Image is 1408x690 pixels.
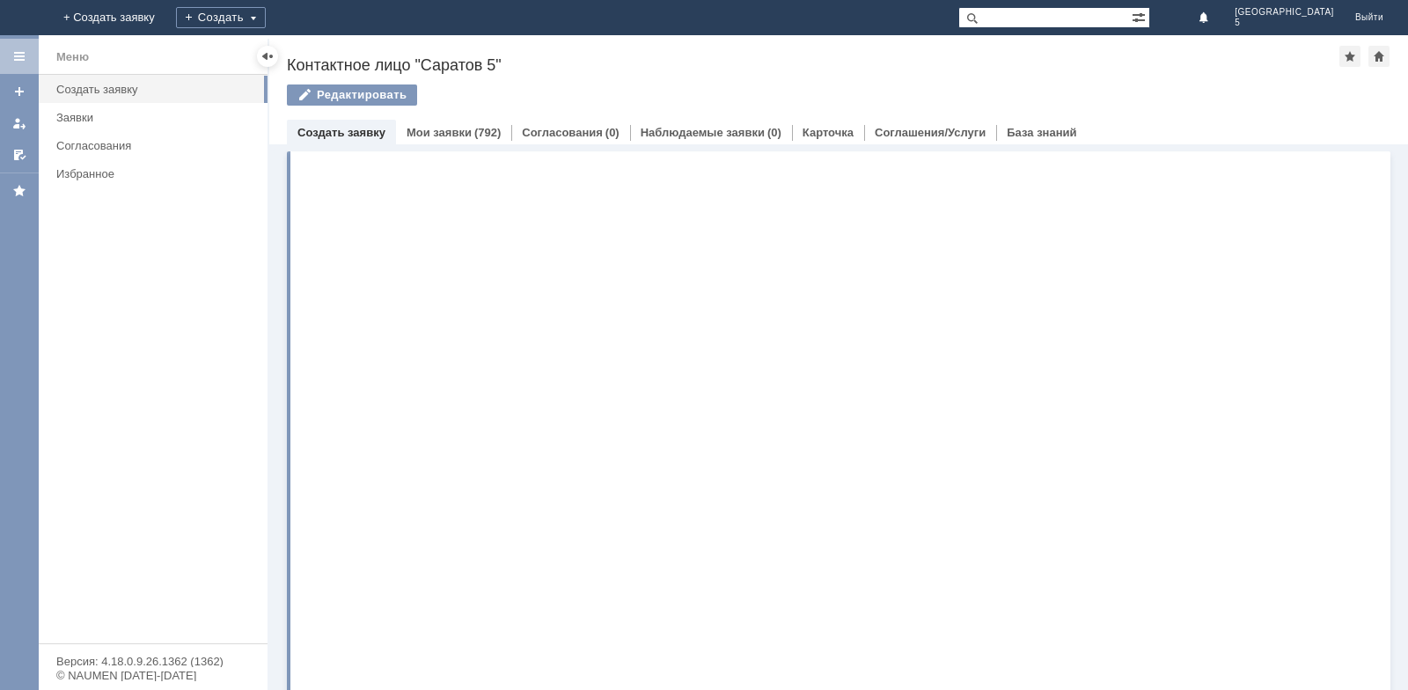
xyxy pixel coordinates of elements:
[522,126,603,139] a: Согласования
[56,111,257,124] div: Заявки
[287,56,1339,74] div: Контактное лицо "Саратов 5"
[641,126,765,139] a: Наблюдаемые заявки
[5,141,33,169] a: Мои согласования
[56,167,238,180] div: Избранное
[56,83,257,96] div: Создать заявку
[56,656,250,667] div: Версия: 4.18.0.9.26.1362 (1362)
[407,126,472,139] a: Мои заявки
[49,104,264,131] a: Заявки
[1235,7,1334,18] span: [GEOGRAPHIC_DATA]
[1339,46,1360,67] div: Добавить в избранное
[5,77,33,106] a: Создать заявку
[176,7,266,28] div: Создать
[875,126,986,139] a: Соглашения/Услуги
[1235,18,1334,28] span: 5
[56,139,257,152] div: Согласования
[474,126,501,139] div: (792)
[1132,8,1149,25] span: Расширенный поиск
[56,670,250,681] div: © NAUMEN [DATE]-[DATE]
[257,46,278,67] div: Скрыть меню
[767,126,781,139] div: (0)
[49,76,264,103] a: Создать заявку
[297,126,385,139] a: Создать заявку
[5,109,33,137] a: Мои заявки
[1007,126,1076,139] a: База знаний
[803,126,854,139] a: Карточка
[1368,46,1390,67] div: Сделать домашней страницей
[605,126,620,139] div: (0)
[56,47,89,68] div: Меню
[49,132,264,159] a: Согласования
